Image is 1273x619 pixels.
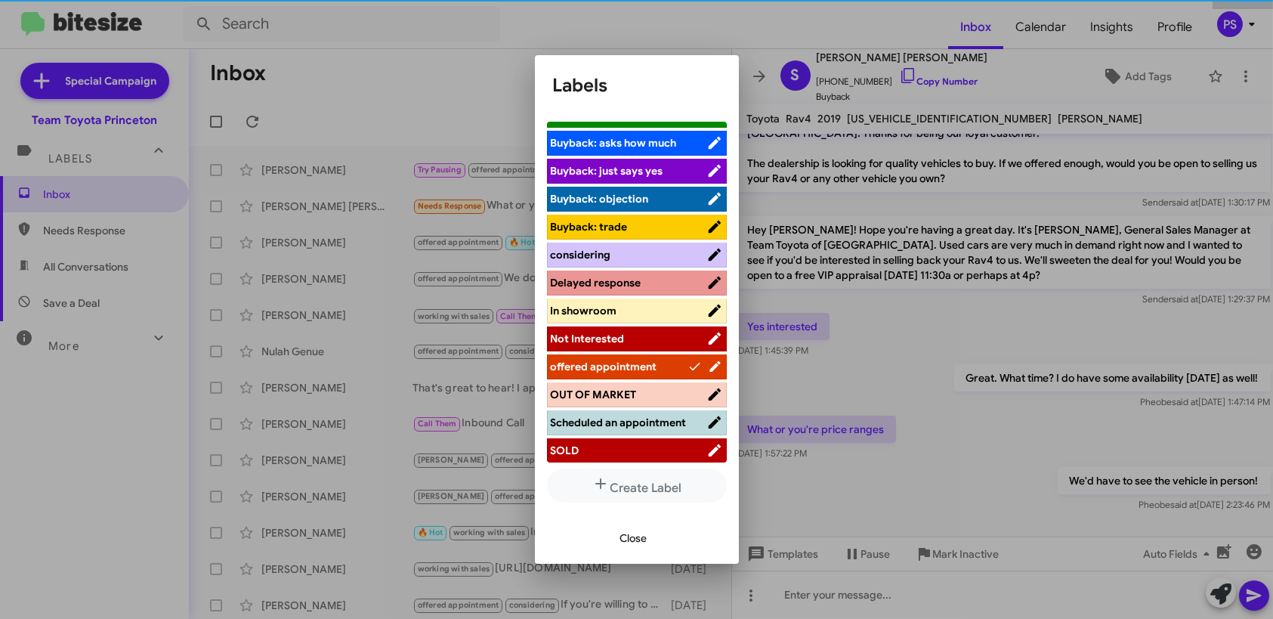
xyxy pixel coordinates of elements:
span: Close [620,525,647,552]
span: SOLD [551,444,579,457]
span: Buyback: just says yes [551,164,663,178]
button: Close [608,525,660,552]
h1: Labels [553,73,721,97]
span: Buyback: asks how much [551,136,677,150]
span: Buyback: trade [551,220,628,234]
span: OUT OF MARKET [551,388,637,401]
span: In showroom [551,304,617,317]
button: Create Label [547,469,727,503]
span: considering [551,248,611,262]
span: Scheduled an appointment [551,416,687,429]
span: Buyback: objection [551,192,649,206]
span: Not Interested [551,332,625,345]
span: offered appointment [551,360,657,373]
span: Delayed response [551,276,641,289]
